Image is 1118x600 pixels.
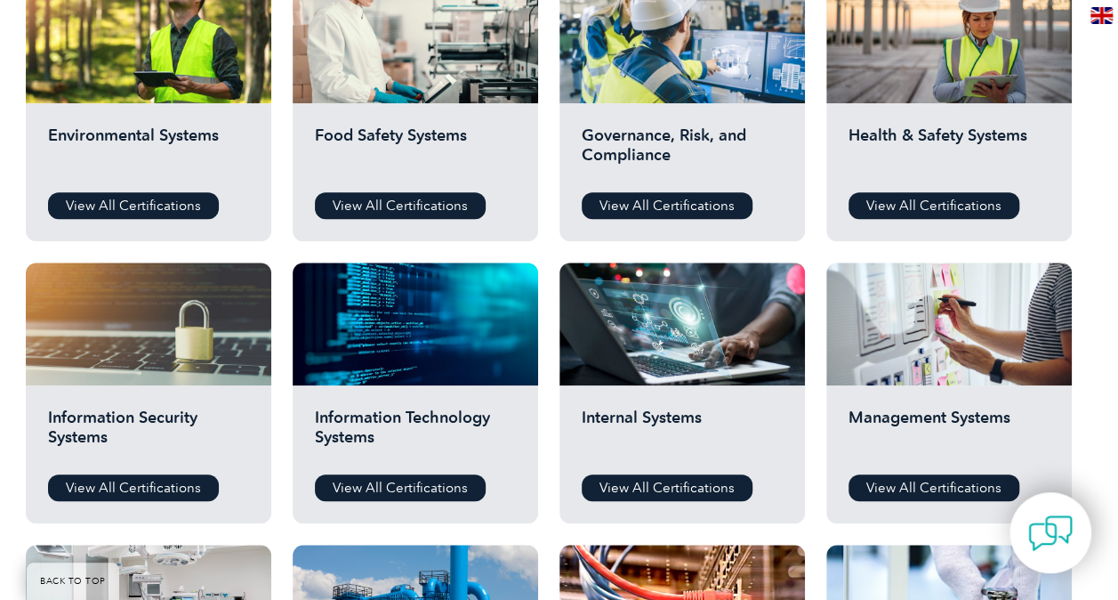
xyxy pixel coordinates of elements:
[849,474,1019,501] a: View All Certifications
[1028,511,1073,555] img: contact-chat.png
[582,408,783,461] h2: Internal Systems
[849,126,1050,179] h2: Health & Safety Systems
[582,192,752,219] a: View All Certifications
[48,474,219,501] a: View All Certifications
[48,408,249,461] h2: Information Security Systems
[315,408,516,461] h2: Information Technology Systems
[849,192,1019,219] a: View All Certifications
[582,474,752,501] a: View All Certifications
[1090,7,1113,24] img: en
[27,563,119,600] a: BACK TO TOP
[315,126,516,179] h2: Food Safety Systems
[315,474,486,501] a: View All Certifications
[849,408,1050,461] h2: Management Systems
[48,126,249,179] h2: Environmental Systems
[582,126,783,179] h2: Governance, Risk, and Compliance
[315,192,486,219] a: View All Certifications
[48,192,219,219] a: View All Certifications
